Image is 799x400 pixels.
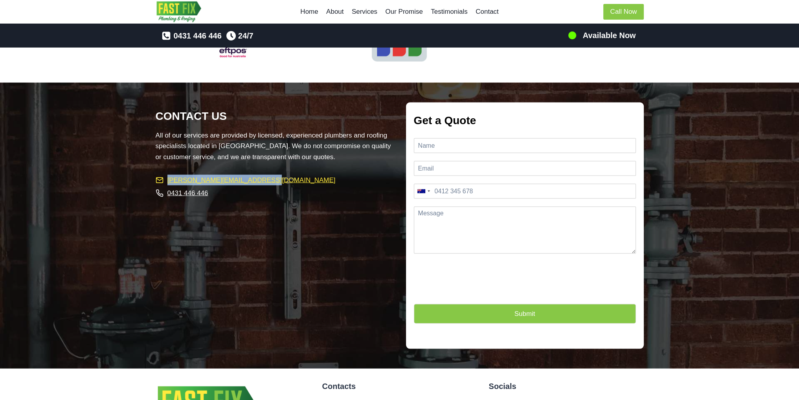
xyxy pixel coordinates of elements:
span: 24/7 [238,29,253,42]
input: Phone [414,183,636,198]
a: Services [348,2,382,21]
button: Submit [414,304,636,323]
a: [PERSON_NAME][EMAIL_ADDRESS][DOMAIN_NAME] [156,174,336,185]
a: Contact [472,2,503,21]
a: Home [296,2,322,21]
a: 0431 446 446 [167,187,208,198]
a: About [322,2,348,21]
img: 100-percents.png [568,31,577,40]
nav: Primary Navigation [296,2,503,21]
h5: Socials [489,380,644,392]
span: 0431 446 446 [173,29,221,42]
a: Call Now [603,4,643,20]
a: 0431 446 446 [162,29,221,42]
input: Email [414,161,636,176]
span: [PERSON_NAME][EMAIL_ADDRESS][DOMAIN_NAME] [167,174,336,185]
iframe: reCAPTCHA [414,261,533,320]
h2: CONTACT US [156,108,393,124]
a: Testimonials [427,2,472,21]
input: Name [414,138,636,153]
a: Our Promise [381,2,427,21]
button: Selected country [414,184,432,198]
p: All of our services are provided by licensed, experienced plumbers and roofing specialists locate... [156,130,393,162]
h5: Contacts [322,380,477,392]
h5: Available Now [583,29,636,41]
h2: Get a Quote [414,112,636,128]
